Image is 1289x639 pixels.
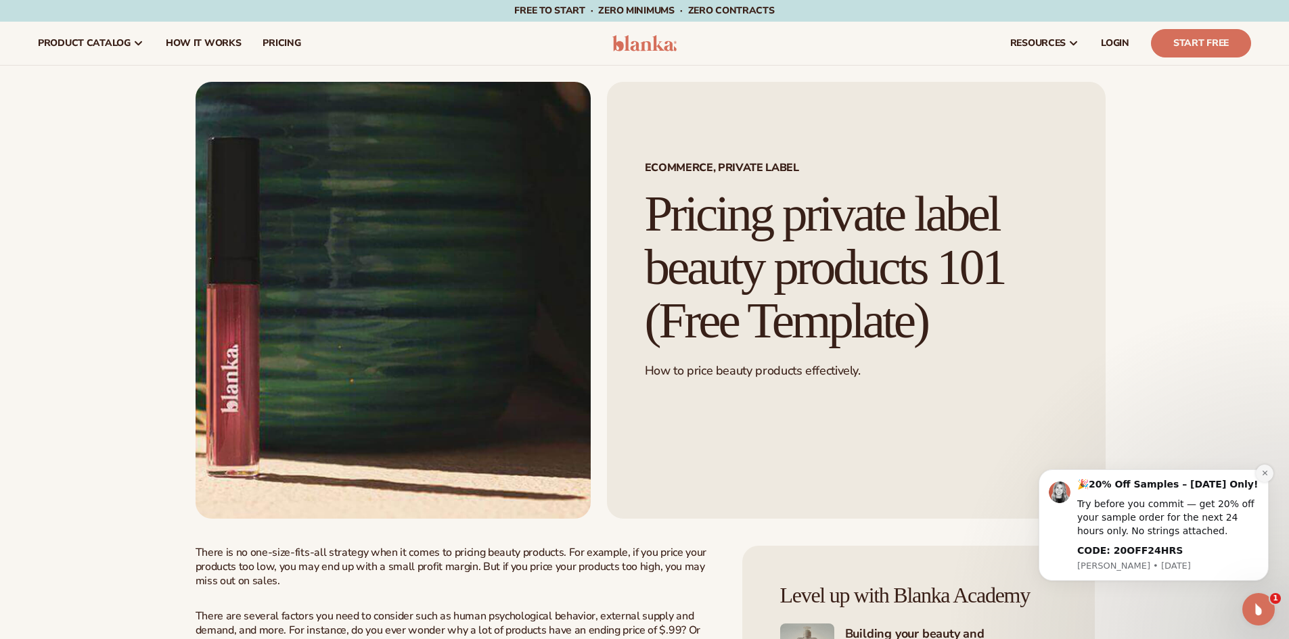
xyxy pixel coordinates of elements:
[1101,38,1129,49] span: LOGIN
[38,38,131,49] span: product catalog
[155,22,252,65] a: How It Works
[70,26,240,37] b: 20% Off Samples – [DATE] Only!
[20,17,250,128] div: message notification from Lee, 4w ago. 🎉 20% Off Samples – Today Only! Try before you commit — ge...
[263,38,300,49] span: pricing
[645,362,861,379] span: How to price beauty products effectively.
[514,4,774,17] span: Free to start · ZERO minimums · ZERO contracts
[238,12,255,30] button: Dismiss notification
[1010,38,1066,49] span: resources
[59,108,240,120] p: Message from Lee, sent 4w ago
[59,26,240,105] div: Message content
[27,22,155,65] a: product catalog
[166,38,242,49] span: How It Works
[196,546,716,588] p: There is no one-size-fits-all strategy when it comes to pricing beauty products. For example, if ...
[1090,22,1140,65] a: LOGIN
[1018,452,1289,632] iframe: Intercom notifications message
[252,22,311,65] a: pricing
[780,584,1057,607] h4: Level up with Blanka Academy
[196,82,591,519] img: A sleek Blanka lip gloss displayed outdoors against a vibrant green vase, surrounded by natural l...
[1242,593,1275,625] iframe: Intercom live chat
[1151,29,1251,57] a: Start Free
[1270,593,1281,604] span: 1
[30,29,52,51] img: Profile image for Lee
[999,22,1090,65] a: resources
[612,35,677,51] img: logo
[645,187,1068,347] h1: Pricing private label beauty products 101 (Free Template)
[59,45,240,85] div: Try before you commit — get 20% off your sample order for the next 24 hours only. No strings atta...
[59,26,240,39] div: 🎉
[645,162,1068,173] span: Ecommerce, Private Label
[59,93,164,103] b: CODE: 20OFF24HRS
